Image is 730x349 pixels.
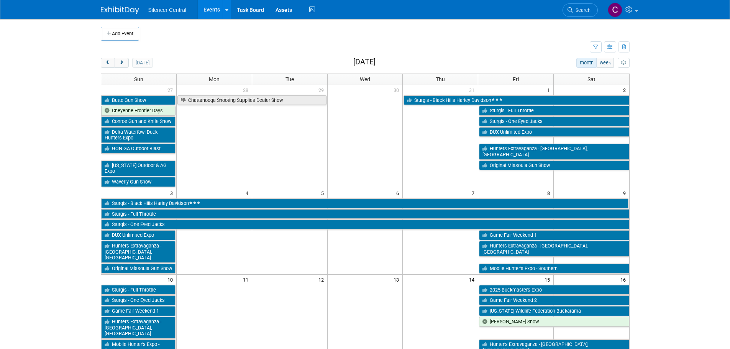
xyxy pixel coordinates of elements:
span: 10 [167,275,176,284]
a: Conroe Gun and Knife Show [101,116,176,126]
a: [PERSON_NAME] Show [479,317,629,327]
span: 9 [622,188,629,198]
span: 14 [468,275,478,284]
a: Hunters Extravaganza - [GEOGRAPHIC_DATA], [GEOGRAPHIC_DATA] [101,317,176,339]
a: Delta Waterfowl Duck Hunters Expo [101,127,176,143]
a: Chattanooga Shooting Supplies Dealer Show [177,95,326,105]
button: month [576,58,597,68]
span: 30 [393,85,402,95]
span: 11 [242,275,252,284]
a: DUX Unlimited Expo [479,127,629,137]
span: 27 [167,85,176,95]
span: 2 [622,85,629,95]
a: GON GA Outdoor Blast [101,144,176,154]
a: Waverly Gun Show [101,177,176,187]
span: Sat [587,76,595,82]
span: 1 [546,85,553,95]
button: prev [101,58,115,68]
span: Wed [360,76,370,82]
span: Mon [209,76,220,82]
a: Game Fair Weekend 1 [479,230,629,240]
a: Mobile Hunter’s Expo - Southern [479,264,629,274]
span: 16 [620,275,629,284]
span: Silencer Central [148,7,187,13]
span: 3 [169,188,176,198]
a: DUX Unlimited Expo [101,230,176,240]
a: Butte Gun Show [101,95,176,105]
span: Tue [285,76,294,82]
span: 4 [245,188,252,198]
span: 7 [471,188,478,198]
a: Sturgis - Black Hills Harley Davidson [101,198,628,208]
img: Cade Cox [608,3,622,17]
span: 31 [468,85,478,95]
button: Add Event [101,27,139,41]
button: week [596,58,614,68]
a: 2025 Buckmasters Expo [479,285,629,295]
span: 12 [318,275,327,284]
a: Game Fair Weekend 2 [479,295,629,305]
a: [US_STATE] Outdoor & AG Expo [101,161,176,176]
a: Game Fair Weekend 1 [101,306,176,316]
a: Cheyenne Frontier Days [101,106,176,116]
span: Search [573,7,591,13]
a: Hunters Extravaganza - [GEOGRAPHIC_DATA], [GEOGRAPHIC_DATA] [101,241,176,263]
a: [US_STATE] Wildlife Federation Buckarama [479,306,629,316]
img: ExhibitDay [101,7,139,14]
button: [DATE] [132,58,153,68]
a: Sturgis - One Eyed Jacks [101,220,629,229]
span: Sun [134,76,143,82]
span: 8 [546,188,553,198]
button: next [115,58,129,68]
a: Sturgis - Full Throttle [101,285,176,295]
a: Sturgis - One Eyed Jacks [479,116,629,126]
a: Sturgis - Full Throttle [479,106,629,116]
a: Hunters Extravaganza - [GEOGRAPHIC_DATA], [GEOGRAPHIC_DATA] [479,144,629,159]
a: Original Missoula Gun Show [479,161,629,170]
i: Personalize Calendar [621,61,626,66]
a: Hunters Extravaganza - [GEOGRAPHIC_DATA], [GEOGRAPHIC_DATA] [479,241,629,257]
a: Search [563,3,598,17]
span: Fri [513,76,519,82]
a: Sturgis - Full Throttle [101,209,629,219]
span: Thu [436,76,445,82]
span: 15 [544,275,553,284]
span: 29 [318,85,327,95]
a: Original Missoula Gun Show [101,264,176,274]
a: Sturgis - One Eyed Jacks [101,295,176,305]
span: 28 [242,85,252,95]
span: 6 [395,188,402,198]
button: myCustomButton [618,58,629,68]
h2: [DATE] [353,58,376,66]
span: 5 [320,188,327,198]
span: 13 [393,275,402,284]
a: Sturgis - Black Hills Harley Davidson [404,95,629,105]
